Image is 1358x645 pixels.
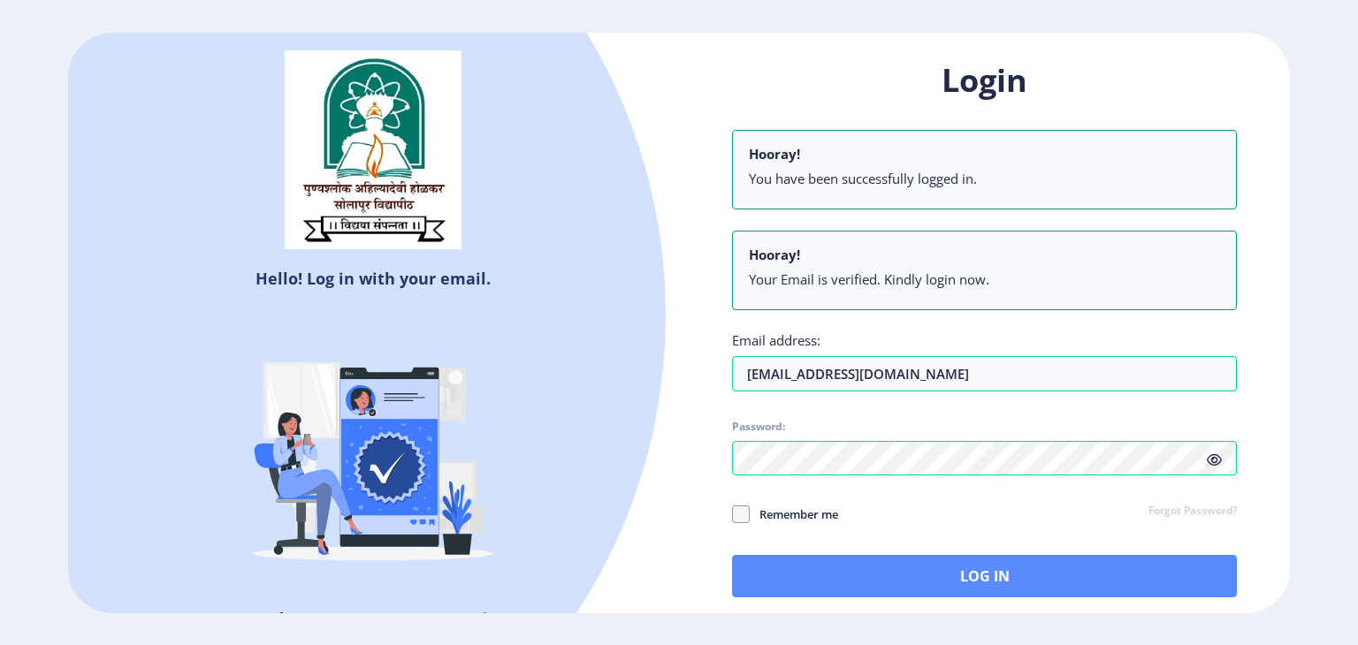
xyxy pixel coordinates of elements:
[218,296,528,605] img: Verified-rafiki.svg
[732,356,1237,391] input: Email address
[732,420,785,434] label: Password:
[750,504,838,525] span: Remember me
[732,59,1237,102] h1: Login
[749,270,1220,288] li: Your Email is verified. Kindly login now.
[446,606,527,633] a: Register
[285,50,462,250] img: sulogo.png
[732,331,820,349] label: Email address:
[749,246,800,263] b: Hooray!
[749,145,800,163] b: Hooray!
[1148,504,1237,520] a: Forgot Password?
[732,555,1237,597] button: Log In
[749,170,1220,187] li: You have been successfully logged in.
[81,605,666,634] h5: Don't have an account?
